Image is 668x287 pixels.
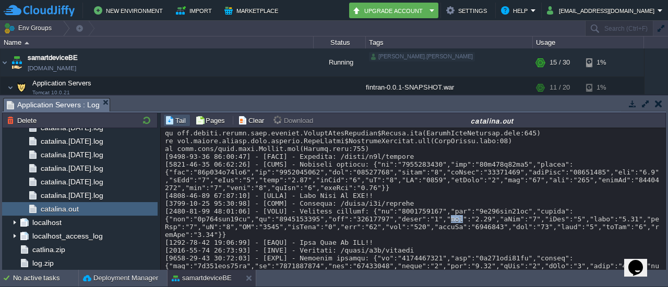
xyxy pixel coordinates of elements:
[1,48,9,77] img: AMDAwAAAACH5BAEAAAAALAAAAAABAAEAAAICRAEAOw==
[7,77,14,98] img: AMDAwAAAACH5BAEAAAAALAAAAAABAAEAAAICRAEAOw==
[28,63,76,73] a: [DOMAIN_NAME]
[366,77,533,98] div: fintran-0.0.1-SNAPSHOT.war
[533,36,643,48] div: Usage
[314,36,365,48] div: Status
[352,4,426,17] button: Upgrade Account
[369,52,475,61] div: [PERSON_NAME].[PERSON_NAME]
[7,116,40,125] button: Delete
[501,4,531,17] button: Help
[238,116,267,125] button: Clear
[624,245,658,277] iframe: chat widget
[172,273,232,283] button: samartdeviceBE
[314,48,366,77] div: Running
[31,79,93,87] a: Application ServersTomcat 10.0.21
[39,136,105,146] a: catalina.[DATE].log
[39,191,105,200] a: catalina.[DATE].log
[39,150,105,159] a: catalina.[DATE].log
[83,273,158,283] button: Deployment Manager
[14,77,29,98] img: AMDAwAAAACH5BAEAAAAALAAAAAABAAEAAAICRAEAOw==
[31,79,93,88] span: Application Servers
[30,218,63,227] a: localhost
[550,77,570,98] div: 11 / 20
[39,164,105,173] a: catalina.[DATE].log
[30,258,55,268] a: log.zip
[13,270,78,286] div: No active tasks
[30,231,104,241] a: localhost_access_log
[366,36,532,48] div: Tags
[7,98,100,111] span: Application Servers : Log
[25,42,29,44] img: AMDAwAAAACH5BAEAAAAALAAAAAABAAEAAAICRAEAOw==
[30,245,67,254] a: catlina.zip
[4,4,75,17] img: CloudJiffy
[39,177,105,186] a: catalina.[DATE].log
[94,4,166,17] button: New Environment
[195,116,228,125] button: Pages
[165,116,189,125] button: Tail
[224,4,281,17] button: Marketplace
[9,48,24,77] img: AMDAwAAAACH5BAEAAAAALAAAAAABAAEAAAICRAEAOw==
[550,48,570,77] div: 15 / 30
[586,77,620,98] div: 1%
[586,48,620,77] div: 1%
[446,4,490,17] button: Settings
[28,53,78,63] a: samartdeviceBE
[39,204,80,214] a: catalina.out
[1,36,313,48] div: Name
[32,90,70,96] span: Tomcat 10.0.21
[547,4,658,17] button: [EMAIL_ADDRESS][DOMAIN_NAME]
[320,116,664,125] div: catalina.out
[4,21,55,35] button: Env Groups
[273,116,316,125] button: Download
[176,4,215,17] button: Import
